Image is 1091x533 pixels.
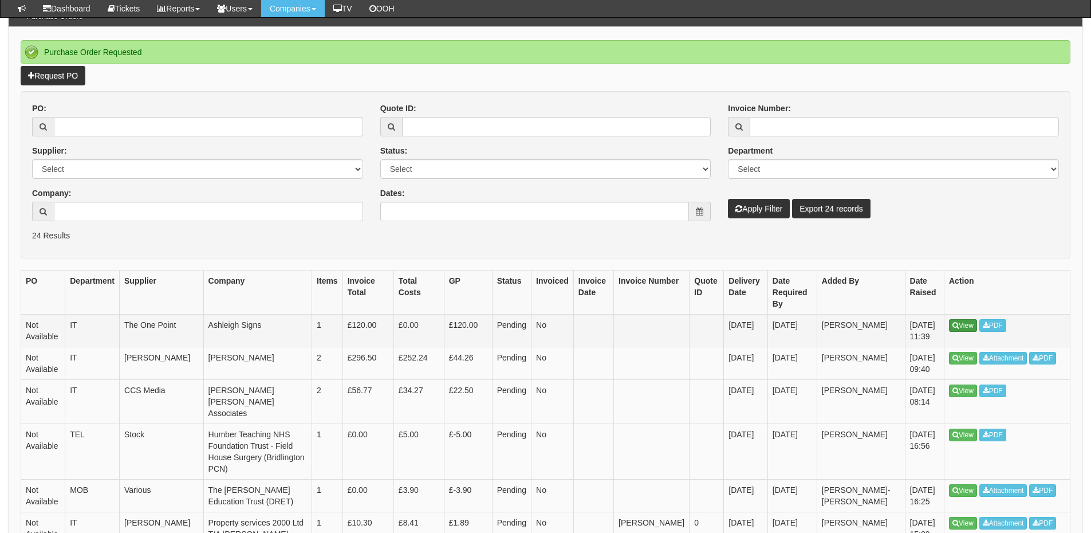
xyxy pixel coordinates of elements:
label: Quote ID: [380,103,416,114]
td: £22.50 [444,379,492,424]
td: [DATE] [767,347,817,379]
th: Date Raised [905,270,944,314]
td: [PERSON_NAME] [120,347,204,379]
th: Delivery Date [724,270,768,314]
td: £0.00 [342,424,393,479]
td: [DATE] [724,479,768,512]
td: £252.24 [393,347,444,379]
td: Pending [492,314,531,347]
a: PDF [1029,517,1056,530]
td: Not Available [21,314,65,347]
a: View [949,319,977,332]
td: [PERSON_NAME]-[PERSON_NAME] [817,479,905,512]
td: £34.27 [393,379,444,424]
th: Quote ID [690,270,724,314]
th: PO [21,270,65,314]
a: Attachment [979,484,1027,497]
a: Request PO [21,66,85,85]
td: Ashleigh Signs [203,314,312,347]
label: PO: [32,103,46,114]
td: CCS Media [120,379,204,424]
th: Total Costs [393,270,444,314]
td: No [531,379,574,424]
td: £120.00 [342,314,393,347]
td: [DATE] [724,347,768,379]
td: Pending [492,347,531,379]
p: 24 Results [32,230,1059,241]
td: Pending [492,479,531,512]
td: [DATE] [767,314,817,347]
a: Export 24 records [792,199,871,218]
td: £296.50 [342,347,393,379]
div: Purchase Order Requested [21,40,1070,64]
td: [PERSON_NAME] [817,424,905,479]
td: [DATE] [724,379,768,424]
td: £3.90 [393,479,444,512]
td: No [531,347,574,379]
td: 1 [312,314,343,347]
a: PDF [979,319,1006,332]
td: [DATE] [724,424,768,479]
th: Items [312,270,343,314]
label: Department [728,145,773,156]
td: £56.77 [342,379,393,424]
a: View [949,517,977,530]
td: 1 [312,424,343,479]
a: Attachment [979,517,1027,530]
a: View [949,484,977,497]
td: [DATE] 16:25 [905,479,944,512]
td: No [531,424,574,479]
td: No [531,314,574,347]
a: View [949,429,977,441]
td: Not Available [21,347,65,379]
td: No [531,479,574,512]
td: [DATE] [724,314,768,347]
th: Status [492,270,531,314]
a: Attachment [979,352,1027,365]
th: Company [203,270,312,314]
td: MOB [65,479,120,512]
td: £120.00 [444,314,492,347]
td: [PERSON_NAME] [817,347,905,379]
td: TEL [65,424,120,479]
td: The One Point [120,314,204,347]
td: [DATE] [767,379,817,424]
td: 2 [312,347,343,379]
th: Invoiced [531,270,574,314]
td: IT [65,379,120,424]
th: Supplier [120,270,204,314]
td: [DATE] 09:40 [905,347,944,379]
td: [DATE] [767,424,817,479]
td: IT [65,314,120,347]
td: £-5.00 [444,424,492,479]
td: Not Available [21,379,65,424]
td: [PERSON_NAME] [817,314,905,347]
th: Invoice Number [614,270,690,314]
th: Action [944,270,1070,314]
label: Invoice Number: [728,103,791,114]
td: [DATE] [767,479,817,512]
label: Company: [32,187,71,199]
td: £-3.90 [444,479,492,512]
td: Pending [492,424,531,479]
td: £5.00 [393,424,444,479]
td: Pending [492,379,531,424]
th: Department [65,270,120,314]
td: 2 [312,379,343,424]
td: Humber Teaching NHS Foundation Trust - Field House Surgery (Bridlington PCN) [203,424,312,479]
label: Dates: [380,187,405,199]
td: Various [120,479,204,512]
button: Apply Filter [728,199,790,218]
th: Invoice Date [573,270,613,314]
a: PDF [979,429,1006,441]
td: £0.00 [342,479,393,512]
label: Status: [380,145,407,156]
th: GP [444,270,492,314]
td: 1 [312,479,343,512]
td: [PERSON_NAME] [PERSON_NAME] Associates [203,379,312,424]
td: IT [65,347,120,379]
td: £0.00 [393,314,444,347]
td: [PERSON_NAME] [203,347,312,379]
td: [PERSON_NAME] [817,379,905,424]
td: The [PERSON_NAME] Education Trust (DRET) [203,479,312,512]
